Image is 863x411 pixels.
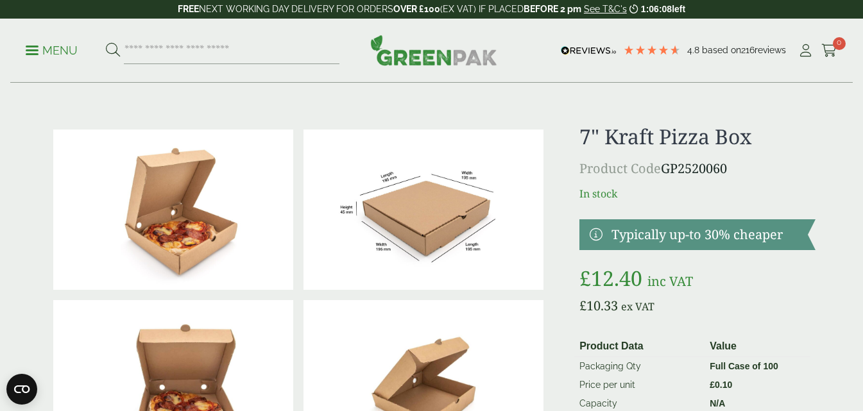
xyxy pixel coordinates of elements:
a: 0 [821,41,837,60]
span: Product Code [579,160,661,177]
img: Pizza_7in [303,130,543,290]
p: GP2520060 [579,159,815,178]
strong: OVER £100 [393,4,440,14]
td: Price per unit [574,376,705,394]
th: Value [705,336,810,357]
th: Product Data [574,336,705,357]
span: £ [579,264,591,292]
span: 4.8 [687,45,702,55]
strong: FREE [178,4,199,14]
span: £ [579,297,586,314]
span: 1:06:08 [641,4,672,14]
span: reviews [755,45,786,55]
strong: BEFORE 2 pm [524,4,581,14]
bdi: 12.40 [579,264,642,292]
bdi: 10.33 [579,297,618,314]
span: 216 [741,45,755,55]
h1: 7" Kraft Pizza Box [579,124,815,149]
i: My Account [798,44,814,57]
img: 7.5 [53,130,293,290]
img: GreenPak Supplies [370,35,497,65]
span: £ [710,380,715,390]
strong: N/A [710,398,725,408]
span: ex VAT [621,299,654,314]
span: Based on [702,45,741,55]
td: Packaging Qty [574,357,705,376]
span: 0 [833,37,846,50]
img: REVIEWS.io [561,46,617,55]
div: 4.79 Stars [623,44,681,56]
a: Menu [26,43,78,56]
strong: Full Case of 100 [710,361,778,371]
span: left [672,4,685,14]
button: Open CMP widget [6,374,37,405]
span: inc VAT [647,273,693,290]
a: See T&C's [584,4,627,14]
p: In stock [579,186,815,201]
p: Menu [26,43,78,58]
i: Cart [821,44,837,57]
bdi: 0.10 [710,380,732,390]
